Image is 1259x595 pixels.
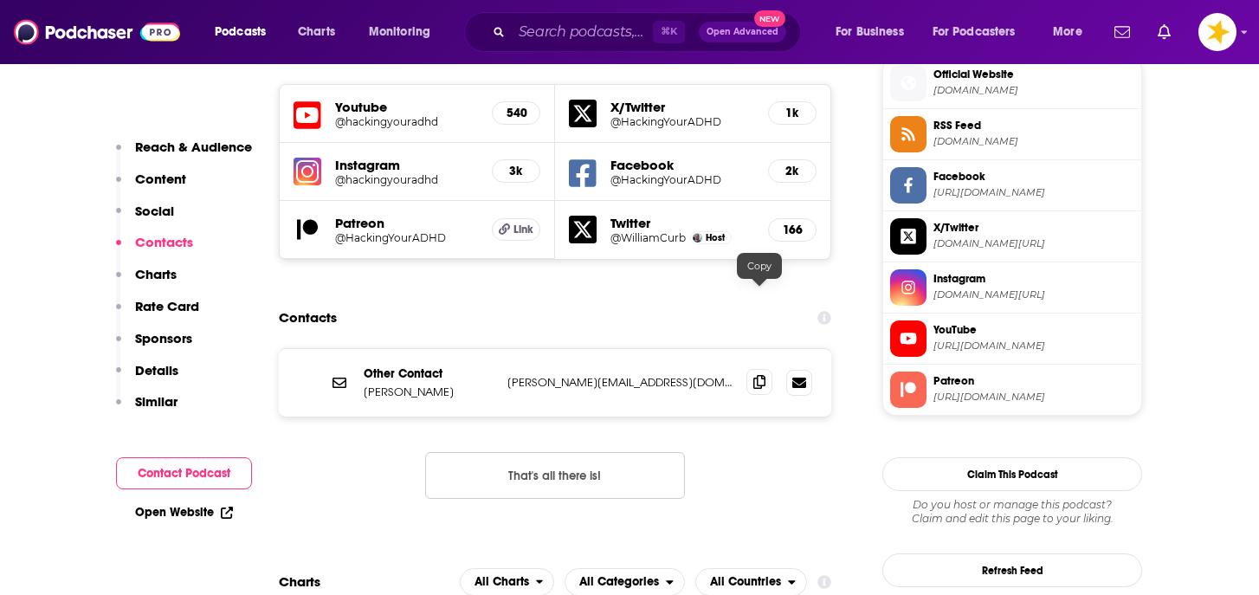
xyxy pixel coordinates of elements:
span: Facebook [933,169,1134,184]
span: All Categories [579,576,659,588]
a: @HackingYourADHD [610,173,754,186]
p: Contacts [135,234,193,250]
span: Open Advanced [707,28,778,36]
a: Facebook[URL][DOMAIN_NAME] [890,167,1134,204]
p: Reach & Audience [135,139,252,155]
a: X/Twitter[DOMAIN_NAME][URL] [890,218,1134,255]
button: Social [116,203,174,235]
a: @HackingYourADHD [610,115,754,128]
h2: Contacts [279,301,337,334]
span: For Business [836,20,904,44]
span: Patreon [933,373,1134,389]
button: Sponsors [116,330,192,362]
h5: Patreon [335,215,478,231]
a: @hackingyouradhd [335,115,478,128]
p: Details [135,362,178,378]
p: Sponsors [135,330,192,346]
button: Claim This Podcast [882,457,1142,491]
button: open menu [357,18,453,46]
a: @HackingYourADHD [335,231,478,244]
a: Link [492,218,540,241]
img: Podchaser - Follow, Share and Rate Podcasts [14,16,180,49]
span: https://www.facebook.com/HackingYourADHD [933,186,1134,199]
span: Logged in as Spreaker_Prime [1198,13,1236,51]
button: open menu [203,18,288,46]
img: William Curb [693,233,702,243]
span: X/Twitter [933,220,1134,236]
button: Refresh Feed [882,553,1142,587]
h5: 3k [507,164,526,178]
span: instagram.com/hackingyouradhd [933,288,1134,301]
span: ⌘ K [653,21,685,43]
button: Details [116,362,178,394]
button: Rate Card [116,298,199,330]
h2: Charts [279,573,320,590]
button: open menu [1041,18,1104,46]
input: Search podcasts, credits, & more... [512,18,653,46]
a: YouTube[URL][DOMAIN_NAME] [890,320,1134,357]
h5: Facebook [610,157,754,173]
span: New [754,10,785,27]
a: Open Website [135,505,233,520]
p: [PERSON_NAME][EMAIL_ADDRESS][DOMAIN_NAME] [507,375,733,390]
a: Show notifications dropdown [1151,17,1178,47]
a: Official Website[DOMAIN_NAME] [890,65,1134,101]
span: Charts [298,20,335,44]
a: @WilliamCurb [610,231,686,244]
a: Charts [287,18,345,46]
p: Other Contact [364,366,494,381]
img: User Profile [1198,13,1236,51]
p: Content [135,171,186,187]
button: Contact Podcast [116,457,252,489]
button: Open AdvancedNew [699,22,786,42]
span: feeds.buzzsprout.com [933,135,1134,148]
button: Nothing here. [425,452,685,499]
span: All Charts [475,576,529,588]
span: For Podcasters [933,20,1016,44]
span: Instagram [933,271,1134,287]
button: open menu [823,18,926,46]
h5: X/Twitter [610,99,754,115]
a: Patreon[URL][DOMAIN_NAME] [890,372,1134,408]
button: open menu [921,18,1041,46]
h5: Twitter [610,215,754,231]
h5: Instagram [335,157,478,173]
span: All Countries [710,576,781,588]
span: Host [706,232,725,243]
a: RSS Feed[DOMAIN_NAME] [890,116,1134,152]
span: twitter.com/HackingYourADHD [933,237,1134,250]
p: Charts [135,266,177,282]
a: Show notifications dropdown [1107,17,1137,47]
button: Show profile menu [1198,13,1236,51]
div: Claim and edit this page to your liking. [882,498,1142,526]
span: Podcasts [215,20,266,44]
span: hackingyouradhd.com [933,84,1134,97]
span: Link [513,223,533,236]
span: RSS Feed [933,118,1134,133]
h5: 1k [783,106,802,120]
h5: 166 [783,223,802,237]
button: Similar [116,393,178,425]
img: iconImage [294,158,321,185]
p: Similar [135,393,178,410]
p: Social [135,203,174,219]
button: Charts [116,266,177,298]
div: Search podcasts, credits, & more... [481,12,817,52]
button: Content [116,171,186,203]
a: @hackingyouradhd [335,173,478,186]
span: Do you host or manage this podcast? [882,498,1142,512]
p: [PERSON_NAME] [364,385,494,399]
button: Reach & Audience [116,139,252,171]
h5: Youtube [335,99,478,115]
h5: 2k [783,164,802,178]
span: Monitoring [369,20,430,44]
span: YouTube [933,322,1134,338]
